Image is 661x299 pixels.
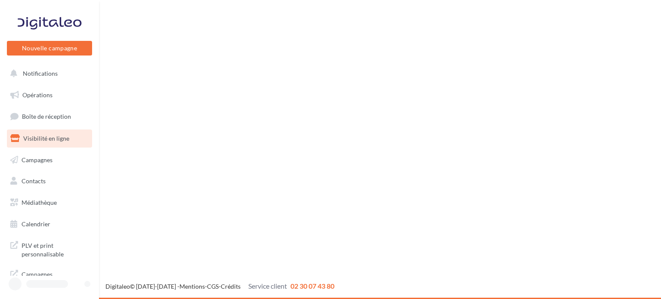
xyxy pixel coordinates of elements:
[5,107,94,126] a: Boîte de réception
[5,129,94,148] a: Visibilité en ligne
[5,265,94,290] a: Campagnes DataOnDemand
[207,283,219,290] a: CGS
[105,283,334,290] span: © [DATE]-[DATE] - - -
[105,283,130,290] a: Digitaleo
[23,135,69,142] span: Visibilité en ligne
[5,65,90,83] button: Notifications
[290,282,334,290] span: 02 30 07 43 80
[22,199,57,206] span: Médiathèque
[22,156,53,163] span: Campagnes
[22,113,71,120] span: Boîte de réception
[23,70,58,77] span: Notifications
[5,151,94,169] a: Campagnes
[5,172,94,190] a: Contacts
[22,220,50,228] span: Calendrier
[5,86,94,104] a: Opérations
[179,283,205,290] a: Mentions
[5,194,94,212] a: Médiathèque
[221,283,241,290] a: Crédits
[22,91,53,99] span: Opérations
[5,236,94,262] a: PLV et print personnalisable
[248,282,287,290] span: Service client
[7,41,92,55] button: Nouvelle campagne
[22,177,46,185] span: Contacts
[22,268,89,287] span: Campagnes DataOnDemand
[22,240,89,258] span: PLV et print personnalisable
[5,215,94,233] a: Calendrier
